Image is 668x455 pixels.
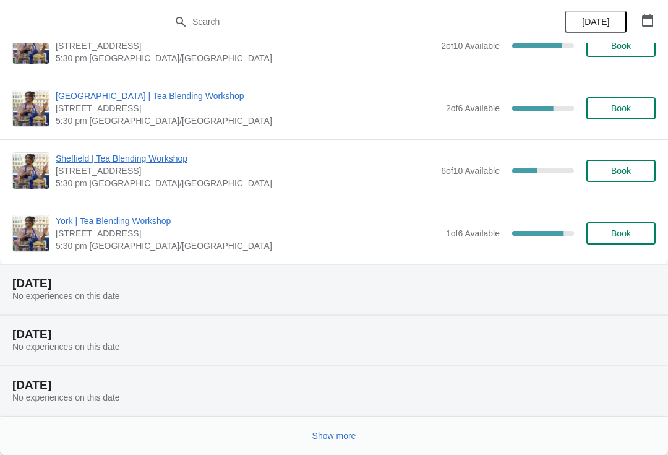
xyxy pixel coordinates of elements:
span: No experiences on this date [12,392,120,402]
span: Book [611,166,631,176]
span: 2 of 10 Available [441,41,500,51]
span: Book [611,103,631,113]
span: 5:30 pm [GEOGRAPHIC_DATA]/[GEOGRAPHIC_DATA] [56,177,435,189]
span: [DATE] [582,17,609,27]
span: 6 of 10 Available [441,166,500,176]
span: [STREET_ADDRESS] [56,165,435,177]
span: No experiences on this date [12,291,120,301]
h2: [DATE] [12,379,656,391]
img: London Covent Garden | Tea Blending Workshop | 11 Monmouth St, London, WC2H 9DA | 5:30 pm Europe/... [13,90,49,126]
button: Book [586,35,656,57]
input: Search [192,11,501,33]
span: Sheffield | Tea Blending Workshop [56,152,435,165]
span: No experiences on this date [12,342,120,352]
span: York | Tea Blending Workshop [56,215,440,227]
span: [GEOGRAPHIC_DATA] | Tea Blending Workshop [56,90,440,102]
span: [STREET_ADDRESS] [56,102,440,115]
span: 5:30 pm [GEOGRAPHIC_DATA]/[GEOGRAPHIC_DATA] [56,52,435,64]
h2: [DATE] [12,277,656,290]
span: 2 of 6 Available [446,103,500,113]
button: Book [586,222,656,245]
button: Show more [307,425,361,447]
span: Book [611,41,631,51]
img: Sheffield | Tea Blending Workshop | 76 - 78 Pinstone Street, Sheffield, S1 2HP | 5:30 pm Europe/L... [13,153,49,189]
img: Cambridge | Tea Blending Workshop | 8-9 Green Street, Cambridge, CB2 3JU | 5:30 pm Europe/London [13,28,49,64]
button: Book [586,97,656,119]
span: [STREET_ADDRESS] [56,40,435,52]
span: 5:30 pm [GEOGRAPHIC_DATA]/[GEOGRAPHIC_DATA] [56,115,440,127]
span: 1 of 6 Available [446,228,500,238]
span: 5:30 pm [GEOGRAPHIC_DATA]/[GEOGRAPHIC_DATA] [56,240,440,252]
img: York | Tea Blending Workshop | 73 Low Petergate, YO1 7HY | 5:30 pm Europe/London [13,215,49,251]
span: Book [611,228,631,238]
span: Show more [312,431,356,441]
button: Book [586,160,656,182]
h2: [DATE] [12,328,656,340]
button: [DATE] [565,11,627,33]
span: [STREET_ADDRESS] [56,227,440,240]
